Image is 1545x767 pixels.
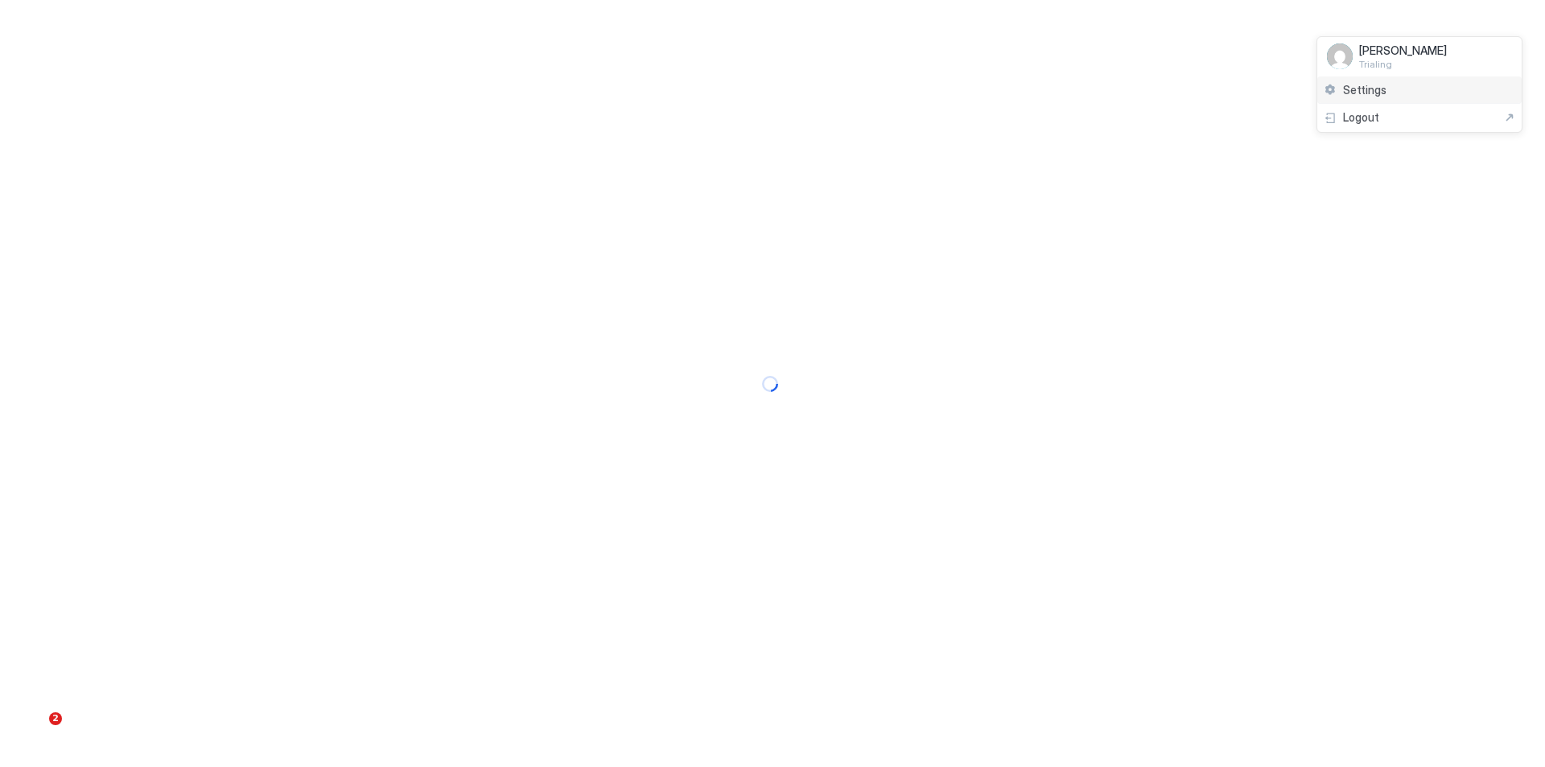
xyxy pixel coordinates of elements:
[1359,43,1447,58] span: [PERSON_NAME]
[16,712,55,751] iframe: Intercom live chat
[1343,110,1379,125] span: Logout
[1359,58,1447,70] span: Trialing
[1343,83,1386,97] span: Settings
[49,712,62,725] span: 2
